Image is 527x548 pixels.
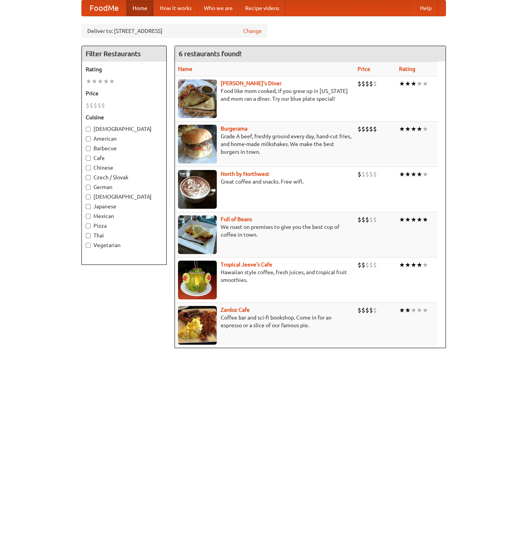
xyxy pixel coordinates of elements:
[399,170,405,179] li: ★
[86,232,162,239] label: Thai
[86,101,90,110] li: $
[92,77,97,86] li: ★
[86,203,162,210] label: Japanese
[178,79,217,118] img: sallys.jpg
[221,307,250,313] a: Zardoz Cafe
[369,170,373,179] li: $
[411,215,416,224] li: ★
[373,215,377,224] li: $
[414,0,438,16] a: Help
[86,212,162,220] label: Mexican
[198,0,239,16] a: Who we are
[405,261,411,269] li: ★
[86,193,162,201] label: [DEMOGRAPHIC_DATA]
[416,215,422,224] li: ★
[178,132,351,156] p: Grade A beef, freshly ground every day, hand-cut fries, and home-made milkshakes. We make the bes...
[178,66,192,72] a: Name
[405,125,411,133] li: ★
[81,24,268,38] div: Deliver to: [STREET_ADDRESS]
[416,79,422,88] li: ★
[416,170,422,179] li: ★
[86,243,91,248] input: Vegetarian
[361,125,365,133] li: $
[178,268,351,284] p: Hawaiian style coffee, fresh juices, and tropical fruit smoothies.
[399,79,405,88] li: ★
[86,214,91,219] input: Mexican
[221,261,272,268] a: Tropical Jeeve's Cafe
[86,135,162,143] label: American
[416,125,422,133] li: ★
[373,79,377,88] li: $
[178,170,217,209] img: north.jpg
[399,66,415,72] a: Rating
[86,194,91,199] input: [DEMOGRAPHIC_DATA]
[411,79,416,88] li: ★
[178,314,351,329] p: Coffee bar and sci-fi bookshop. Come in for an espresso or a slice of our famous pie.
[358,306,361,314] li: $
[178,306,217,345] img: zardoz.jpg
[243,27,262,35] a: Change
[86,113,162,121] h5: Cuisine
[82,0,126,16] a: FoodMe
[221,80,282,86] a: [PERSON_NAME]'s Diner
[405,215,411,224] li: ★
[86,165,91,170] input: Chinese
[109,77,115,86] li: ★
[101,101,105,110] li: $
[369,125,373,133] li: $
[422,215,428,224] li: ★
[154,0,198,16] a: How it works
[103,77,109,86] li: ★
[365,261,369,269] li: $
[86,65,162,73] h5: Rating
[86,127,91,132] input: [DEMOGRAPHIC_DATA]
[399,306,405,314] li: ★
[221,216,252,222] a: Full of Beans
[82,46,166,62] h4: Filter Restaurants
[416,261,422,269] li: ★
[178,261,217,299] img: jeeves.jpg
[86,175,91,180] input: Czech / Slovak
[422,261,428,269] li: ★
[86,154,162,162] label: Cafe
[221,171,270,177] a: North by Northwest
[86,222,162,230] label: Pizza
[86,136,91,141] input: American
[373,125,377,133] li: $
[178,178,351,186] p: Great coffee and snacks. Free wifi.
[422,170,428,179] li: ★
[97,101,101,110] li: $
[86,241,162,249] label: Vegetarian
[358,170,361,179] li: $
[86,174,162,181] label: Czech / Slovak
[416,306,422,314] li: ★
[411,261,416,269] li: ★
[369,261,373,269] li: $
[405,79,411,88] li: ★
[422,125,428,133] li: ★
[422,79,428,88] li: ★
[411,170,416,179] li: ★
[361,215,365,224] li: $
[179,50,242,57] ng-pluralize: 6 restaurants found!
[373,170,377,179] li: $
[405,170,411,179] li: ★
[399,215,405,224] li: ★
[86,223,91,228] input: Pizza
[358,215,361,224] li: $
[365,125,369,133] li: $
[422,306,428,314] li: ★
[86,125,162,133] label: [DEMOGRAPHIC_DATA]
[221,125,247,132] b: Burgerama
[365,79,369,88] li: $
[358,125,361,133] li: $
[358,79,361,88] li: $
[365,306,369,314] li: $
[399,125,405,133] li: ★
[86,233,91,238] input: Thai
